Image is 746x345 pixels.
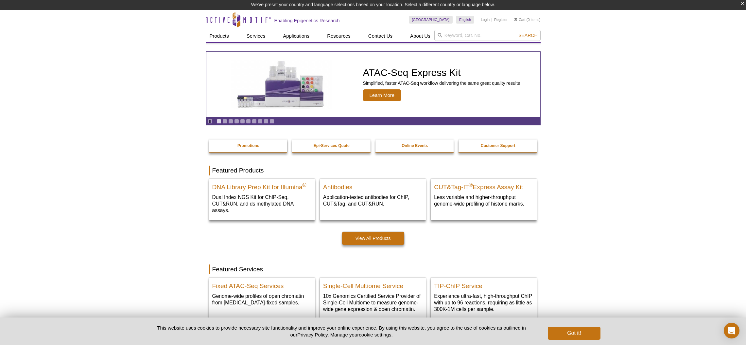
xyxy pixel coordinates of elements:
[227,60,335,109] img: ATAC-Seq Express Kit
[209,166,537,175] h2: Featured Products
[252,119,257,124] a: Go to slide 7
[434,280,533,289] h2: TIP-ChIP Service
[375,139,455,152] a: Online Events
[363,80,520,86] p: Simplified, faster ATAC-Seq workflow delivering the same great quality results
[359,332,391,337] button: cookie settings
[724,323,739,338] div: Open Intercom Messenger
[209,139,288,152] a: Promotions
[222,119,227,124] a: Go to slide 2
[228,119,233,124] a: Go to slide 3
[320,278,426,319] a: Single-Cell Multiome Servicee Single-Cell Multiome Service 10x Genomics Certified Service Provide...
[516,32,539,38] button: Search
[323,280,423,289] h2: Single-Cell Multiome Service
[514,18,517,21] img: Your Cart
[314,143,350,148] strong: Epi-Services Quote
[323,194,423,207] p: Application-tested antibodies for ChIP, CUT&Tag, and CUT&RUN.
[209,264,537,274] h2: Featured Services
[494,17,508,22] a: Register
[364,30,396,42] a: Contact Us
[206,52,540,117] article: ATAC-Seq Express Kit
[274,18,340,24] h2: Enabling Epigenetics Research
[320,179,426,214] a: All Antibodies Antibodies Application-tested antibodies for ChIP, CUT&Tag, and CUT&RUN.
[269,119,274,124] a: Go to slide 10
[217,119,221,124] a: Go to slide 1
[243,30,269,42] a: Services
[209,179,315,220] a: DNA Library Prep Kit for Illumina DNA Library Prep Kit for Illumina® Dual Index NGS Kit for ChIP-...
[514,17,526,22] a: Cart
[212,181,312,191] h2: DNA Library Prep Kit for Illumina
[434,30,541,41] input: Keyword, Cat. No.
[303,182,306,188] sup: ®
[323,30,355,42] a: Resources
[492,16,493,24] li: |
[459,139,538,152] a: Customer Support
[363,68,520,78] h2: ATAC-Seq Express Kit
[431,179,537,214] a: CUT&Tag-IT® Express Assay Kit CUT&Tag-IT®Express Assay Kit Less variable and higher-throughput ge...
[297,332,327,337] a: Privacy Policy
[206,30,233,42] a: Products
[209,278,315,313] a: Fixed ATAC-Seq Services Fixed ATAC-Seq Services Genome-wide profiles of open chromatin from [MEDI...
[431,278,537,319] a: TIP-ChIP Service TIP-ChIP Service Experience ultra-fast, high-throughput ChIP with up to 96 react...
[434,293,533,313] p: Experience ultra-fast, high-throughput ChIP with up to 96 reactions, requiring as little as 300K-...
[212,194,312,214] p: Dual Index NGS Kit for ChIP-Seq, CUT&RUN, and ds methylated DNA assays.
[456,16,474,24] a: English
[237,143,259,148] strong: Promotions
[409,16,453,24] a: [GEOGRAPHIC_DATA]
[234,119,239,124] a: Go to slide 4
[402,143,428,148] strong: Online Events
[146,324,537,338] p: This website uses cookies to provide necessary site functionality and improve your online experie...
[342,232,404,245] a: View All Products
[434,194,533,207] p: Less variable and higher-throughput genome-wide profiling of histone marks​.
[264,119,269,124] a: Go to slide 9
[434,181,533,191] h2: CUT&Tag-IT Express Assay Kit
[406,30,434,42] a: About Us
[518,33,537,38] span: Search
[481,17,490,22] a: Login
[206,52,540,117] a: ATAC-Seq Express Kit ATAC-Seq Express Kit Simplified, faster ATAC-Seq workflow delivering the sam...
[279,30,313,42] a: Applications
[212,280,312,289] h2: Fixed ATAC-Seq Services
[481,143,515,148] strong: Customer Support
[514,16,541,24] li: (0 items)
[469,182,473,188] sup: ®
[323,293,423,313] p: 10x Genomics Certified Service Provider of Single-Cell Multiome to measure genome-wide gene expre...
[208,119,213,124] a: Toggle autoplay
[240,119,245,124] a: Go to slide 5
[246,119,251,124] a: Go to slide 6
[292,139,371,152] a: Epi-Services Quote
[548,327,600,340] button: Got it!
[258,119,263,124] a: Go to slide 8
[323,181,423,191] h2: Antibodies
[212,293,312,306] p: Genome-wide profiles of open chromatin from [MEDICAL_DATA]-fixed samples.
[363,89,401,101] span: Learn More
